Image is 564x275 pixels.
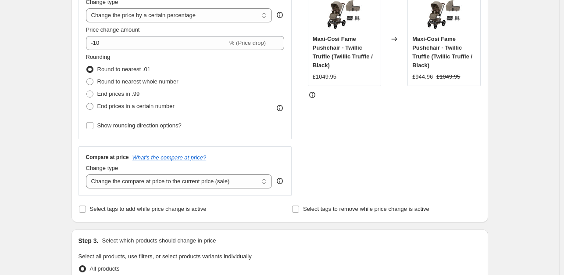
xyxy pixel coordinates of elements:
p: Select which products should change in price [102,236,216,245]
span: Select all products, use filters, or select products variants individually [79,253,252,260]
strike: £1049.95 [436,72,460,81]
span: Change type [86,165,118,171]
span: Rounding [86,54,111,60]
span: Round to nearest whole number [97,78,178,85]
div: help [275,177,284,185]
div: £944.96 [412,72,433,81]
span: Price change amount [86,26,140,33]
button: What's the compare at price? [132,154,207,161]
span: All products [90,265,120,272]
span: Maxi-Cosi Fame Pushchair - Twillic Truffle (Twillic Truffle / Black) [412,36,472,69]
span: End prices in .99 [97,90,140,97]
span: End prices in a certain number [97,103,175,109]
div: help [275,11,284,19]
span: Select tags to add while price change is active [90,206,207,212]
span: % (Price drop) [229,40,266,46]
span: Round to nearest .01 [97,66,150,72]
span: Show rounding direction options? [97,122,182,129]
div: £1049.95 [313,72,336,81]
input: -15 [86,36,228,50]
h3: Compare at price [86,154,129,161]
span: Maxi-Cosi Fame Pushchair - Twillic Truffle (Twillic Truffle / Black) [313,36,373,69]
span: Select tags to remove while price change is active [303,206,429,212]
h2: Step 3. [79,236,99,245]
